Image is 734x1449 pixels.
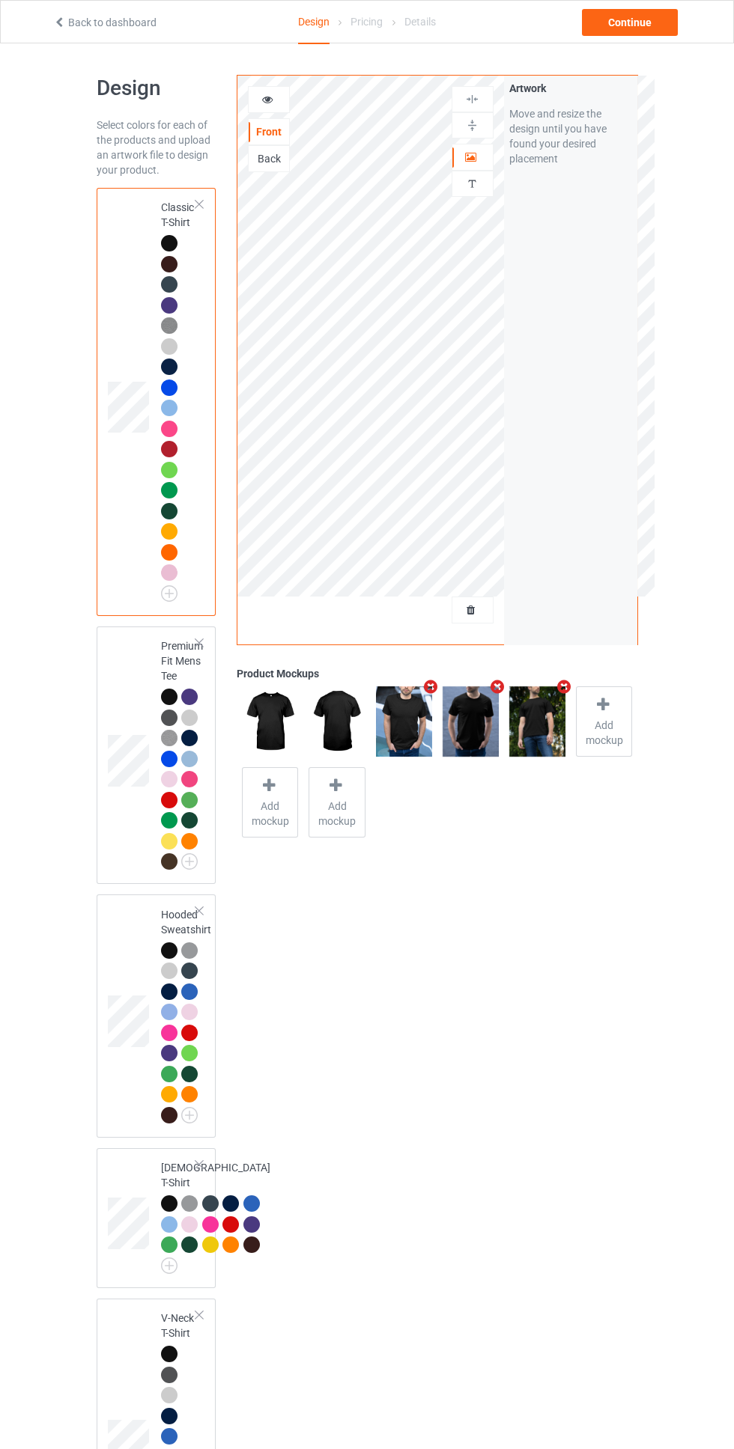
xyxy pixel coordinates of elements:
[161,730,178,746] img: heather_texture.png
[509,106,632,166] div: Move and resize the design until you have found your desired placement
[509,686,565,757] img: regular.jpg
[97,626,216,885] div: Premium Fit Mens Tee
[576,686,632,757] div: Add mockup
[351,1,383,43] div: Pricing
[309,799,364,829] span: Add mockup
[465,177,479,191] img: svg%3E%0A
[555,679,574,695] i: Remove mockup
[161,1257,178,1274] img: svg+xml;base64,PD94bWwgdmVyc2lvbj0iMS4wIiBlbmNvZGluZz0iVVRGLTgiPz4KPHN2ZyB3aWR0aD0iMjJweCIgaGVpZ2...
[376,686,432,757] img: regular.jpg
[161,200,197,597] div: Classic T-Shirt
[298,1,330,44] div: Design
[249,151,289,166] div: Back
[161,585,178,602] img: svg+xml;base64,PD94bWwgdmVyc2lvbj0iMS4wIiBlbmNvZGluZz0iVVRGLTgiPz4KPHN2ZyB3aWR0aD0iMjJweCIgaGVpZ2...
[97,75,216,102] h1: Design
[181,853,198,870] img: svg+xml;base64,PD94bWwgdmVyc2lvbj0iMS4wIiBlbmNvZGluZz0iVVRGLTgiPz4KPHN2ZyB3aWR0aD0iMjJweCIgaGVpZ2...
[161,1160,270,1269] div: [DEMOGRAPHIC_DATA] T-Shirt
[53,16,157,28] a: Back to dashboard
[488,679,507,695] i: Remove mockup
[97,188,216,616] div: Classic T-Shirt
[237,666,637,681] div: Product Mockups
[577,718,631,748] span: Add mockup
[181,1107,198,1123] img: svg+xml;base64,PD94bWwgdmVyc2lvbj0iMS4wIiBlbmNvZGluZz0iVVRGLTgiPz4KPHN2ZyB3aWR0aD0iMjJweCIgaGVpZ2...
[161,907,211,1123] div: Hooded Sweatshirt
[309,767,365,838] div: Add mockup
[97,1148,216,1288] div: [DEMOGRAPHIC_DATA] T-Shirt
[242,767,298,838] div: Add mockup
[242,686,298,757] img: regular.jpg
[249,124,289,139] div: Front
[422,679,440,695] i: Remove mockup
[161,638,203,869] div: Premium Fit Mens Tee
[465,118,479,132] img: svg%3E%0A
[161,317,178,334] img: heather_texture.png
[582,9,678,36] div: Continue
[509,81,632,96] div: Artwork
[97,118,216,177] div: Select colors for each of the products and upload an artwork file to design your product.
[309,686,365,757] img: regular.jpg
[97,894,216,1138] div: Hooded Sweatshirt
[404,1,436,43] div: Details
[443,686,499,757] img: regular.jpg
[243,799,297,829] span: Add mockup
[465,92,479,106] img: svg%3E%0A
